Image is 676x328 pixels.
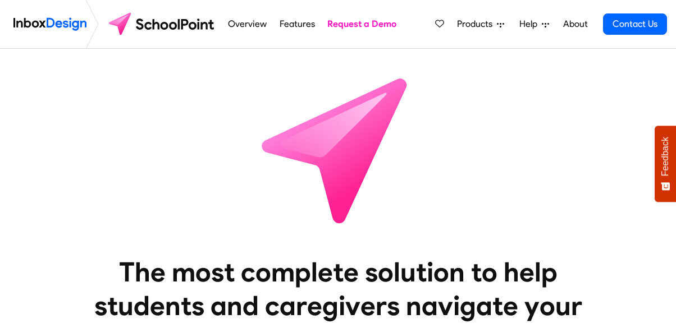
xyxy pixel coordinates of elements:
a: About [560,13,591,35]
a: Contact Us [603,13,667,35]
a: Request a Demo [325,13,400,35]
a: Overview [225,13,270,35]
a: Help [515,13,554,35]
span: Products [457,17,497,31]
span: Feedback [660,137,670,176]
span: Help [519,17,542,31]
img: schoolpoint logo [103,11,222,38]
a: Products [453,13,509,35]
img: icon_schoolpoint.svg [237,49,439,251]
button: Feedback - Show survey [655,126,676,202]
a: Features [276,13,318,35]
